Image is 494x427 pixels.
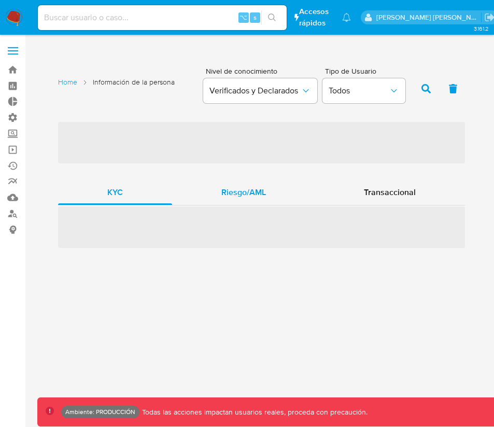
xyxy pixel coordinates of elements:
span: Verificados y Declarados [209,86,301,96]
span: s [253,12,257,22]
span: Riesgo/AML [221,186,266,198]
span: Todos [329,86,389,96]
a: Notificaciones [342,13,351,22]
p: Todas las acciones impactan usuarios reales, proceda con precaución. [139,407,368,417]
span: Información de la persona [93,77,175,87]
span: Accesos rápidos [299,6,332,28]
span: Tipo de Usuario [325,67,408,75]
a: Home [58,77,77,87]
nav: List of pages [58,73,175,102]
button: Todos [322,78,405,103]
span: Nivel de conocimiento [206,67,317,75]
span: KYC [107,186,123,198]
span: ⌥ [239,12,247,22]
span: Transaccional [364,186,416,198]
input: Buscar usuario o caso... [38,11,287,24]
p: rodrigo.moyano@mercadolibre.com [376,12,481,22]
p: Ambiente: PRODUCCIÓN [65,410,135,414]
span: ‌ [58,122,465,163]
button: Verificados y Declarados [203,78,317,103]
span: ‌ [58,206,465,248]
button: search-icon [261,10,283,25]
